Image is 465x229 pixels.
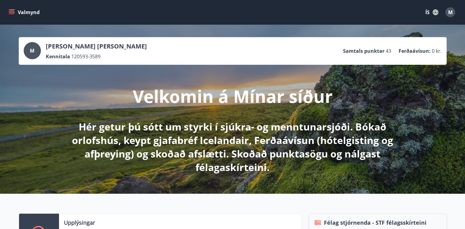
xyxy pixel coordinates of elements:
span: 120593-3589 [71,53,100,60]
span: M [30,47,34,54]
p: [PERSON_NAME] [PERSON_NAME] [46,42,147,51]
p: Hér getur þú sótt um styrki í sjúkra- og menntunarsjóði. Bókað orlofshús, keypt gjafabréf Iceland... [70,120,395,174]
p: Upplýsingar [64,219,95,227]
span: 43 [386,48,391,54]
p: Samtals punktar [343,48,384,54]
span: Félag stjórnenda - STF félagsskírteini [324,219,427,227]
span: 0 kr. [432,48,442,54]
p: Kennitala [46,53,70,60]
p: Ferðaávísun : [399,48,431,54]
p: Velkomin á Mínar síður [133,84,333,108]
button: menu [7,7,42,18]
button: ÍS [422,7,442,18]
span: M [448,9,453,16]
button: M [443,5,458,20]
